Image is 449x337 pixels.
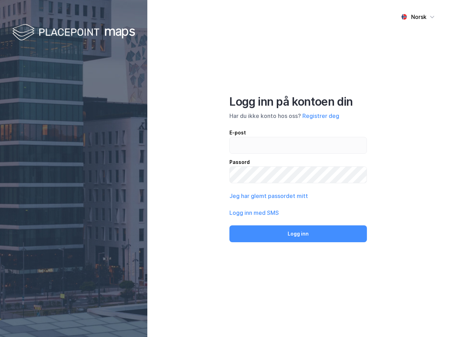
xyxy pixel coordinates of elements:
button: Logg inn med SMS [229,209,279,217]
button: Logg inn [229,225,367,242]
button: Registrer deg [302,112,339,120]
div: Logg inn på kontoen din [229,95,367,109]
img: logo-white.f07954bde2210d2a523dddb988cd2aa7.svg [12,22,135,43]
div: Norsk [411,13,427,21]
iframe: Chat Widget [414,303,449,337]
div: E-post [229,128,367,137]
div: Passord [229,158,367,166]
div: Har du ikke konto hos oss? [229,112,367,120]
button: Jeg har glemt passordet mitt [229,192,308,200]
